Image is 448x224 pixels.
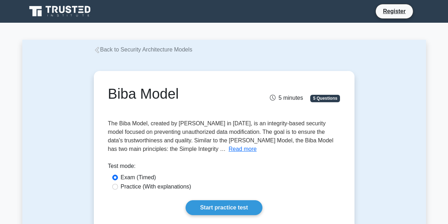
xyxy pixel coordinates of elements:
label: Exam (Timed) [121,173,156,182]
a: Back to Security Architecture Models [94,47,193,53]
label: Practice (With explanations) [121,182,191,191]
h1: Biba Model [108,85,260,102]
span: The Biba Model, created by [PERSON_NAME] in [DATE], is an integrity-based security model focused ... [108,120,334,152]
button: Read more [229,145,257,153]
span: 5 minutes [270,95,303,101]
span: 5 Questions [310,95,340,102]
a: Start practice test [186,200,262,215]
div: Test mode: [108,162,340,173]
a: Register [379,7,410,16]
